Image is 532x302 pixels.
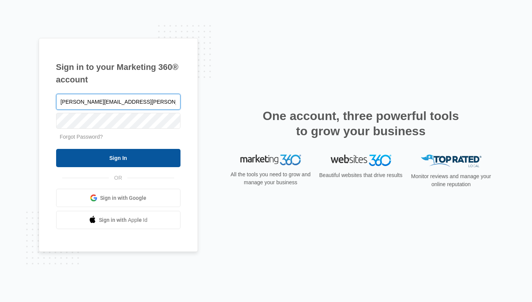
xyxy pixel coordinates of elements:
img: Top Rated Local [421,155,482,167]
a: Forgot Password? [60,134,103,140]
p: Monitor reviews and manage your online reputation [409,172,494,188]
input: Sign In [56,149,180,167]
img: Marketing 360 [240,155,301,165]
h1: Sign in to your Marketing 360® account [56,61,180,86]
span: OR [109,174,127,182]
input: Email [56,94,180,110]
span: Sign in with Google [100,194,146,202]
h2: One account, three powerful tools to grow your business [261,108,461,139]
p: Beautiful websites that drive results [319,171,403,179]
span: Sign in with Apple Id [99,216,148,224]
a: Sign in with Apple Id [56,211,180,229]
a: Sign in with Google [56,189,180,207]
p: All the tools you need to grow and manage your business [228,171,313,187]
img: Websites 360 [331,155,391,166]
